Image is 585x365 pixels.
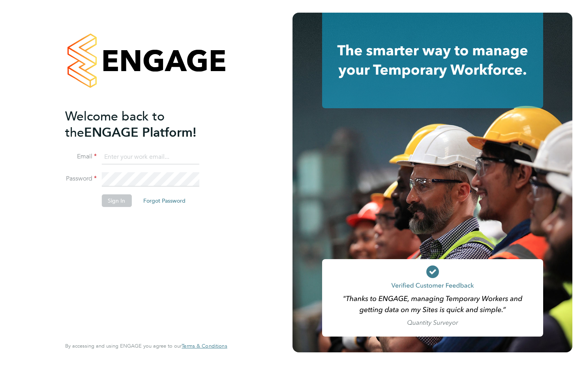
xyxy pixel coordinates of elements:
span: Terms & Conditions [182,342,227,349]
span: Welcome back to the [65,109,165,140]
button: Sign In [101,194,131,207]
h2: ENGAGE Platform! [65,108,219,141]
button: Forgot Password [137,194,192,207]
span: By accessing and using ENGAGE you agree to our [65,342,227,349]
input: Enter your work email... [101,150,199,164]
label: Email [65,152,97,161]
a: Terms & Conditions [182,343,227,349]
label: Password [65,175,97,183]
